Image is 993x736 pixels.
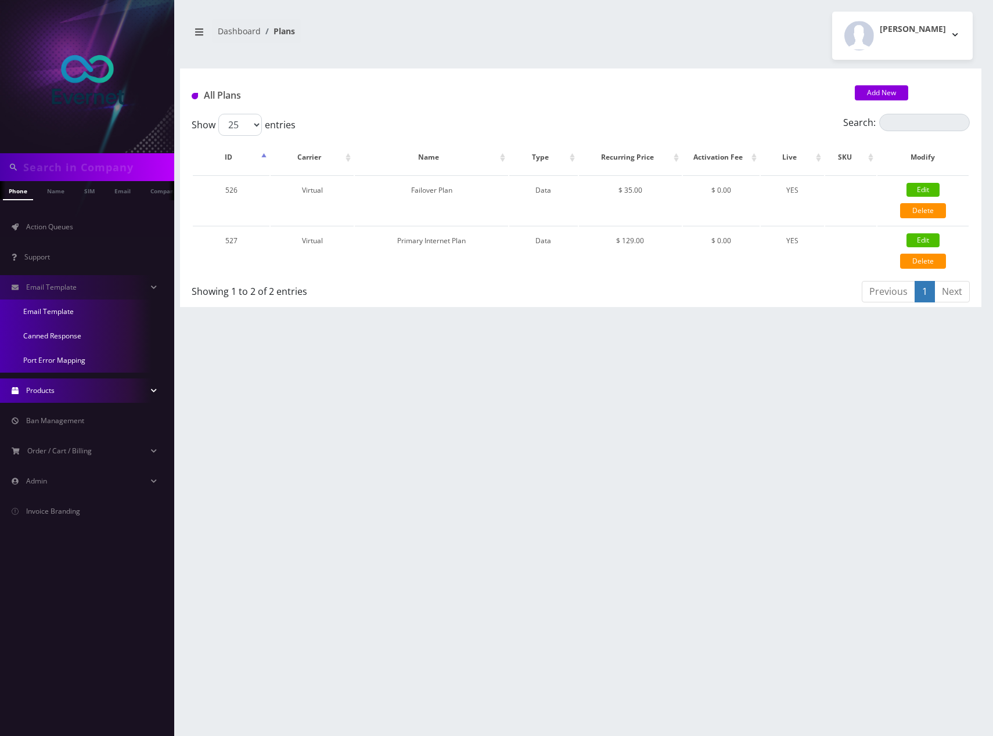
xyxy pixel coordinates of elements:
[906,183,940,197] a: Edit
[78,181,100,199] a: SIM
[3,181,33,200] a: Phone
[855,85,908,100] a: Add New
[271,226,354,275] td: Virtual
[26,385,55,395] span: Products
[880,24,946,34] h2: [PERSON_NAME]
[145,181,184,199] a: Company
[109,181,136,199] a: Email
[934,281,970,302] a: Next
[192,90,837,101] h1: All Plans
[355,226,508,275] td: Primary Internet Plan
[26,282,77,292] span: Email Template
[26,476,47,486] span: Admin
[906,233,940,247] a: Edit
[192,114,296,136] label: Show entries
[27,446,92,456] span: Order / Cart / Billing
[509,175,577,225] td: Data
[832,12,973,60] button: [PERSON_NAME]
[261,25,295,37] li: Plans
[26,416,84,425] span: Ban Management
[879,114,970,131] input: Search:
[843,114,970,131] label: Search:
[355,140,508,174] th: Name: activate to sort column ascending
[900,203,946,218] a: Delete
[192,280,572,298] div: Showing 1 to 2 of 2 entries
[509,140,577,174] th: Type: activate to sort column ascending
[24,252,50,262] span: Support
[509,226,577,275] td: Data
[26,222,73,232] span: Action Queues
[35,31,139,136] img: EverNet
[355,175,508,225] td: Failover Plan
[26,506,80,516] span: Invoice Branding
[862,281,915,302] a: Previous
[579,226,682,275] td: $ 129.00
[877,140,969,174] th: Modify
[761,226,824,275] td: YES
[218,26,261,37] a: Dashboard
[761,140,824,174] th: Live: activate to sort column ascending
[189,19,572,52] nav: breadcrumb
[193,226,269,275] td: 527
[193,140,269,174] th: ID: activate to sort column descending
[579,175,682,225] td: $ 35.00
[579,140,682,174] th: Recurring Price: activate to sort column ascending
[900,254,946,269] a: Delete
[683,175,760,225] td: $ 0.00
[825,140,876,174] th: SKU: activate to sort column ascending
[41,181,70,199] a: Name
[915,281,935,302] a: 1
[271,140,354,174] th: Carrier: activate to sort column ascending
[218,114,262,136] select: Showentries
[683,140,760,174] th: Activation Fee: activate to sort column ascending
[683,226,760,275] td: $ 0.00
[761,175,824,225] td: YES
[23,156,171,178] input: Search in Company
[193,175,269,225] td: 526
[271,175,354,225] td: Virtual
